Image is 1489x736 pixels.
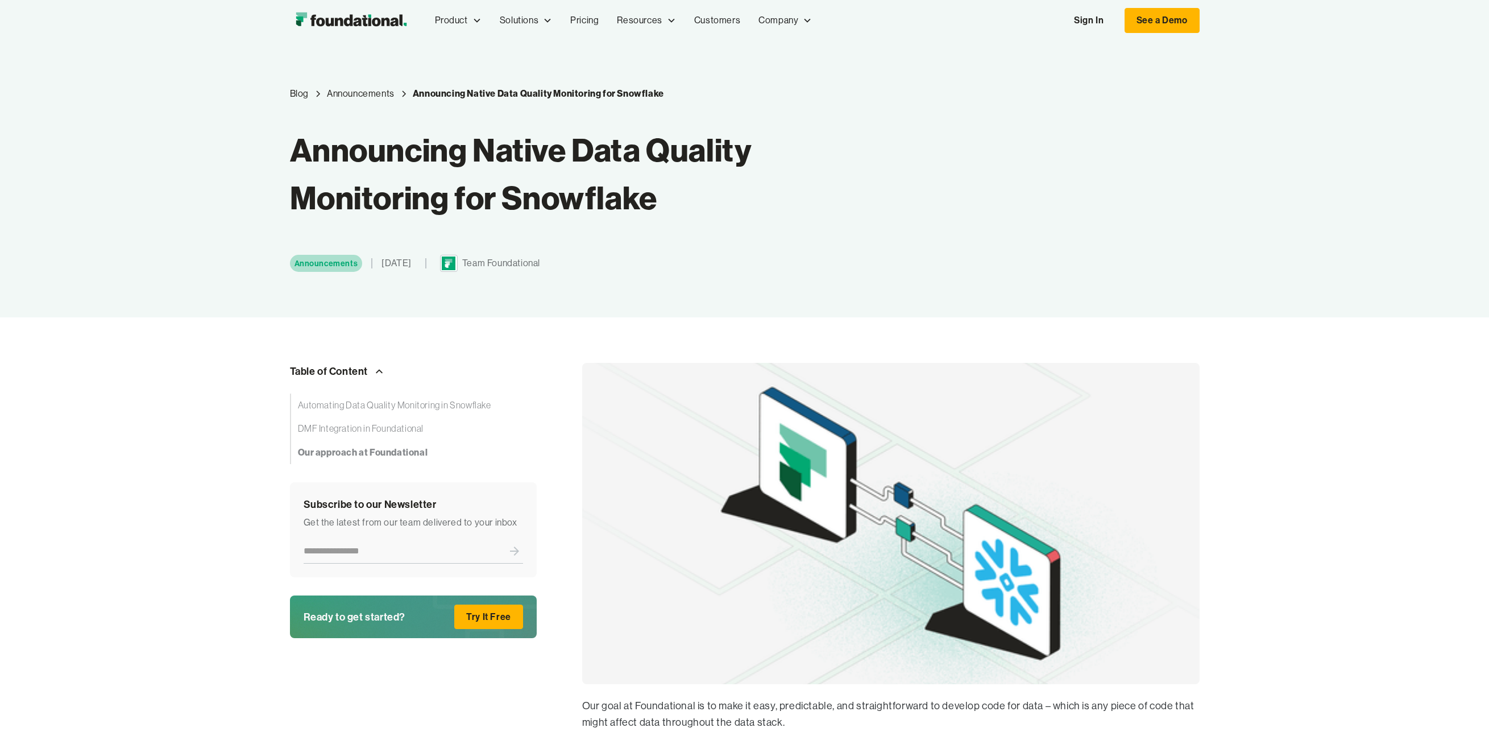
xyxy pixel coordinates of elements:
div: Get the latest from our team delivered to your inbox [304,515,523,530]
div: Ready to get started? [304,609,406,626]
a: Pricing [561,2,608,39]
div: Announcing Native Data Quality Monitoring for Snowflake [413,86,664,101]
div: Product [435,13,468,28]
div: Solutions [500,13,538,28]
a: home [290,9,412,32]
div: Announcements [327,86,395,101]
a: Automating Data Quality Monitoring in Snowflake [290,394,537,417]
input: Submit [506,539,523,563]
div: Product [426,2,491,39]
div: Team Foundational [462,256,540,271]
div: Table of Content [290,363,368,380]
a: Category [327,86,395,101]
a: Customers [685,2,749,39]
img: Arrow [372,365,386,378]
a: Blog [290,86,309,101]
a: Sign In [1063,9,1115,32]
p: Our goal at Foundational is to make it easy, predictable, and straightforward to develop code for... [582,698,1200,731]
div: Company [749,2,821,39]
img: Foundational Logo [290,9,412,32]
a: Current blog [413,86,664,101]
div: Announcements [295,257,358,270]
a: Our approach at Foundational [290,441,537,465]
iframe: Chat Widget [1432,681,1489,736]
div: Resources [617,13,662,28]
a: DMF Integration in Foundational [290,417,537,441]
div: [DATE] [381,256,412,271]
strong: Our approach at Foundational [298,445,428,460]
h1: Announcing Native Data Quality Monitoring for Snowflake [290,126,912,222]
div: Resources [608,2,685,39]
a: Try It Free [454,605,523,630]
a: Category [290,255,363,272]
form: Newsletter Form [304,539,523,564]
div: Company [758,13,798,28]
div: Solutions [491,2,561,39]
div: Subscribe to our Newsletter [304,496,523,513]
a: See a Demo [1125,8,1200,33]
